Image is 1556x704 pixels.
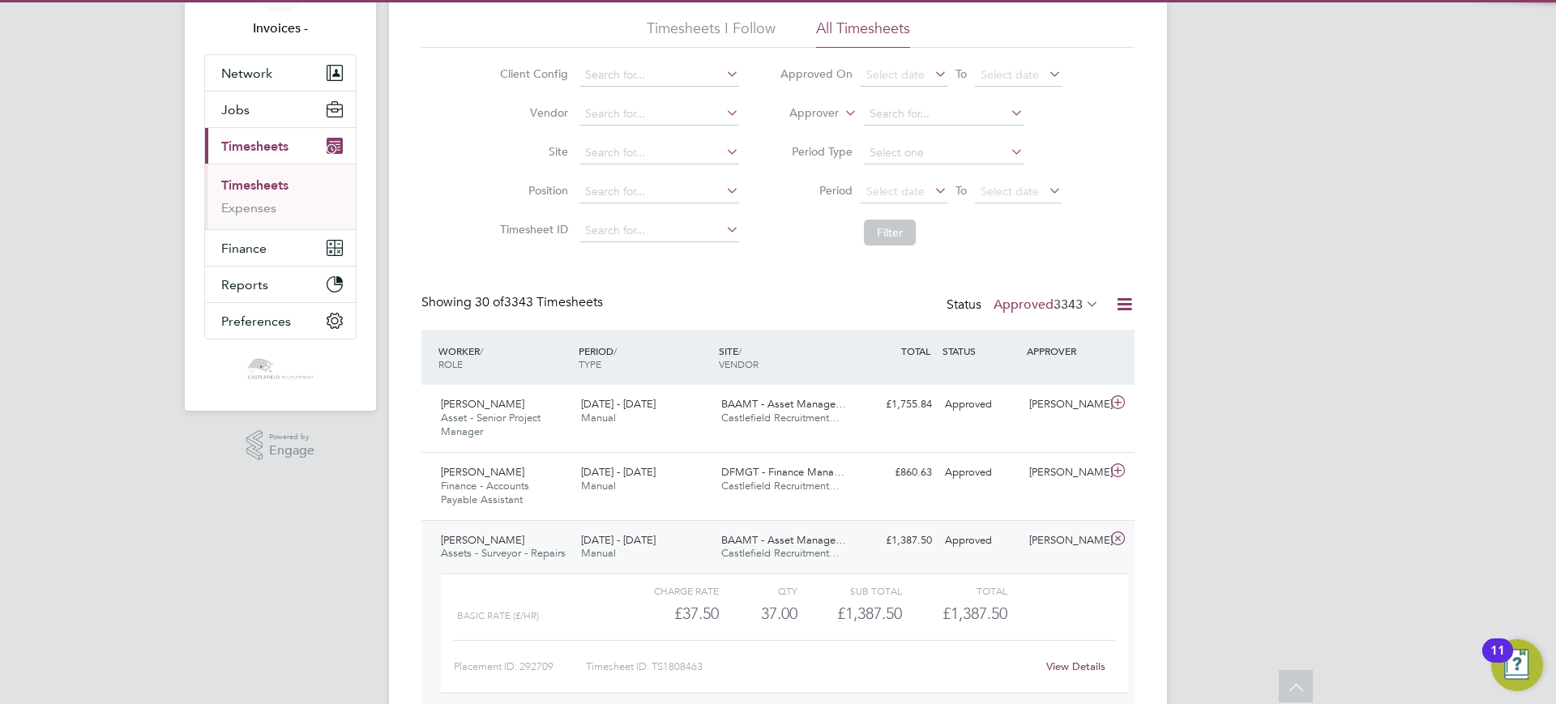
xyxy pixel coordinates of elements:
[495,105,568,120] label: Vendor
[581,479,616,493] span: Manual
[205,128,356,164] button: Timesheets
[454,654,586,680] div: Placement ID: 292709
[1054,297,1083,313] span: 3343
[579,357,601,370] span: TYPE
[575,336,715,378] div: PERIOD
[864,103,1024,126] input: Search for...
[938,391,1023,418] div: Approved
[797,581,902,600] div: Sub Total
[205,267,356,302] button: Reports
[221,277,268,292] span: Reports
[816,19,910,48] li: All Timesheets
[951,180,972,201] span: To
[581,465,656,479] span: [DATE] - [DATE]
[981,184,1039,198] span: Select date
[586,654,1036,680] div: Timesheet ID: TS1808463
[495,66,568,81] label: Client Config
[854,459,938,486] div: £860.63
[579,103,739,126] input: Search for...
[441,411,541,438] span: Asset - Senior Project Manager
[246,356,314,382] img: castlefieldrecruitment-logo-retina.png
[581,411,616,425] span: Manual
[780,144,853,159] label: Period Type
[1491,639,1543,691] button: Open Resource Center, 11 new notifications
[719,581,797,600] div: QTY
[205,303,356,339] button: Preferences
[581,546,616,560] span: Manual
[1490,651,1505,672] div: 11
[441,397,524,411] span: [PERSON_NAME]
[221,241,267,256] span: Finance
[475,294,504,310] span: 30 of
[205,164,356,229] div: Timesheets
[434,336,575,378] div: WORKER
[204,19,357,38] span: Invoices -
[1023,527,1107,554] div: [PERSON_NAME]
[938,459,1023,486] div: Approved
[441,546,566,560] span: Assets - Surveyor - Repairs
[204,356,357,382] a: Go to home page
[246,430,315,461] a: Powered byEngage
[579,142,739,164] input: Search for...
[221,314,291,329] span: Preferences
[938,527,1023,554] div: Approved
[797,600,902,627] div: £1,387.50
[721,465,844,479] span: DFMGT - Finance Mana…
[475,294,603,310] span: 3343 Timesheets
[1023,391,1107,418] div: [PERSON_NAME]
[1046,659,1105,673] a: View Details
[480,344,483,357] span: /
[581,397,656,411] span: [DATE] - [DATE]
[441,465,524,479] span: [PERSON_NAME]
[994,297,1099,313] label: Approved
[981,67,1039,82] span: Select date
[269,444,314,458] span: Engage
[614,581,719,600] div: Charge rate
[495,183,568,198] label: Position
[441,533,524,547] span: [PERSON_NAME]
[495,222,568,237] label: Timesheet ID
[1023,459,1107,486] div: [PERSON_NAME]
[1023,336,1107,365] div: APPROVER
[205,230,356,266] button: Finance
[866,67,925,82] span: Select date
[581,533,656,547] span: [DATE] - [DATE]
[951,63,972,84] span: To
[766,105,839,122] label: Approver
[579,181,739,203] input: Search for...
[221,177,289,193] a: Timesheets
[854,527,938,554] div: £1,387.50
[221,102,250,117] span: Jobs
[947,294,1102,317] div: Status
[221,200,276,215] a: Expenses
[719,357,759,370] span: VENDOR
[457,610,539,621] span: Basic Rate (£/HR)
[205,55,356,91] button: Network
[866,184,925,198] span: Select date
[205,92,356,127] button: Jobs
[721,411,840,425] span: Castlefield Recruitment…
[780,66,853,81] label: Approved On
[495,144,568,159] label: Site
[269,430,314,444] span: Powered by
[579,220,739,242] input: Search for...
[421,294,606,311] div: Showing
[864,220,916,245] button: Filter
[721,397,846,411] span: BAAMT - Asset Manage…
[721,479,840,493] span: Castlefield Recruitment…
[647,19,776,48] li: Timesheets I Follow
[719,600,797,627] div: 37.00
[901,344,930,357] span: TOTAL
[441,479,529,506] span: Finance - Accounts Payable Assistant
[721,533,846,547] span: BAAMT - Asset Manage…
[902,581,1007,600] div: Total
[938,336,1023,365] div: STATUS
[864,142,1024,164] input: Select one
[721,546,840,560] span: Castlefield Recruitment…
[221,66,272,81] span: Network
[854,391,938,418] div: £1,755.84
[221,139,289,154] span: Timesheets
[438,357,463,370] span: ROLE
[738,344,742,357] span: /
[715,336,855,378] div: SITE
